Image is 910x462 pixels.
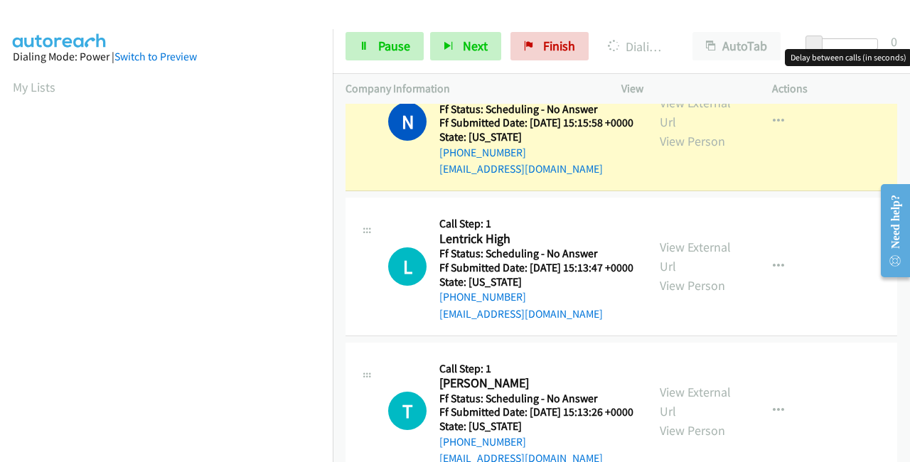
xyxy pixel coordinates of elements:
[430,32,501,60] button: Next
[439,290,526,303] a: [PHONE_NUMBER]
[660,277,725,294] a: View Person
[772,80,897,97] p: Actions
[346,80,596,97] p: Company Information
[439,405,633,419] h5: Ff Submitted Date: [DATE] 15:13:26 +0000
[660,95,731,130] a: View External Url
[463,38,488,54] span: Next
[439,247,633,261] h5: Ff Status: Scheduling - No Answer
[378,38,410,54] span: Pause
[439,102,633,117] h5: Ff Status: Scheduling - No Answer
[660,384,731,419] a: View External Url
[439,231,629,247] h2: Lentrick High
[13,48,320,65] div: Dialing Mode: Power |
[439,419,633,434] h5: State: [US_STATE]
[346,32,424,60] a: Pause
[388,102,427,141] h1: N
[660,239,731,274] a: View External Url
[439,375,629,392] h2: [PERSON_NAME]
[692,32,781,60] button: AutoTab
[114,50,197,63] a: Switch to Preview
[388,247,427,286] div: The call is yet to be attempted
[891,32,897,51] div: 0
[439,162,603,176] a: [EMAIL_ADDRESS][DOMAIN_NAME]
[388,392,427,430] h1: T
[439,435,526,448] a: [PHONE_NUMBER]
[869,174,910,287] iframe: Resource Center
[439,217,633,231] h5: Call Step: 1
[621,80,746,97] p: View
[439,392,633,406] h5: Ff Status: Scheduling - No Answer
[439,146,526,159] a: [PHONE_NUMBER]
[439,307,603,321] a: [EMAIL_ADDRESS][DOMAIN_NAME]
[439,116,633,130] h5: Ff Submitted Date: [DATE] 15:15:58 +0000
[510,32,589,60] a: Finish
[660,133,725,149] a: View Person
[13,79,55,95] a: My Lists
[388,247,427,286] h1: L
[543,38,575,54] span: Finish
[388,392,427,430] div: The call is yet to be attempted
[608,37,667,56] p: Dialing [PERSON_NAME]
[439,275,633,289] h5: State: [US_STATE]
[660,422,725,439] a: View Person
[439,261,633,275] h5: Ff Submitted Date: [DATE] 15:13:47 +0000
[439,362,633,376] h5: Call Step: 1
[439,130,633,144] h5: State: [US_STATE]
